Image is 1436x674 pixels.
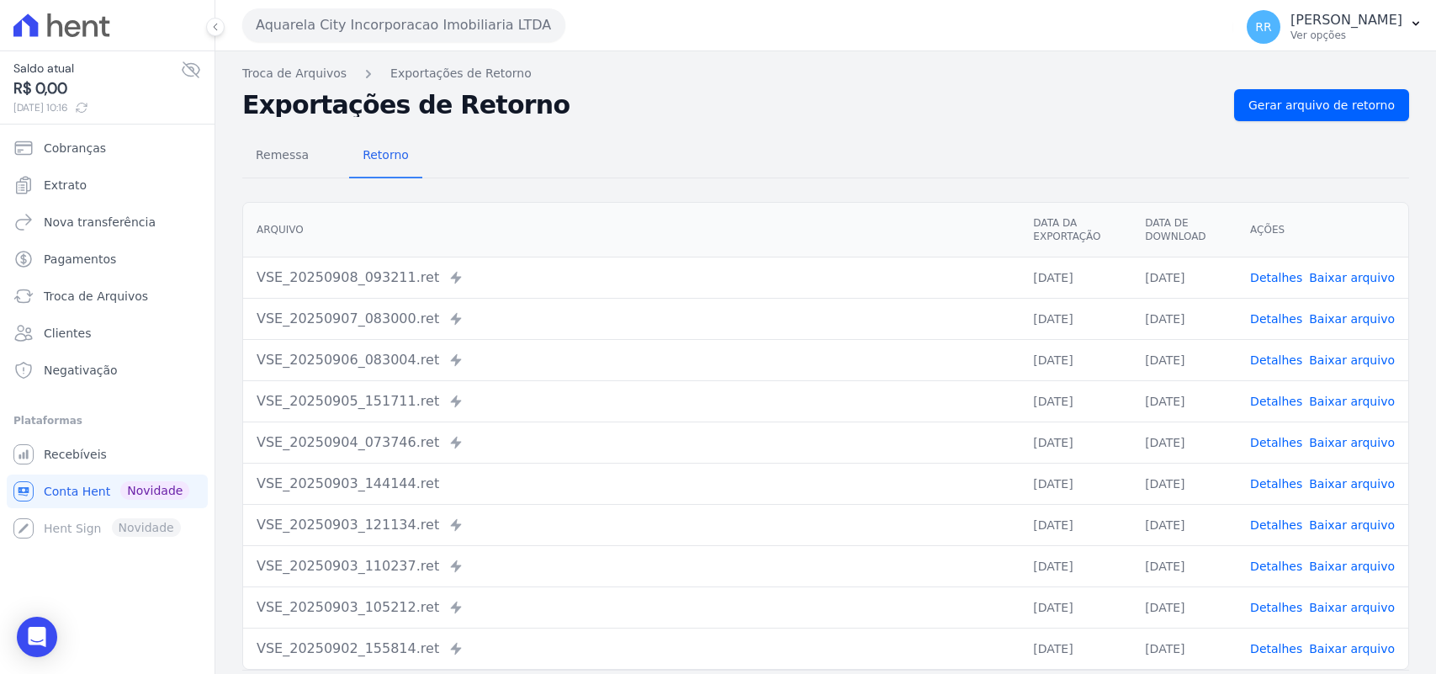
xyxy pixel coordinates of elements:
[44,251,116,268] span: Pagamentos
[257,268,1006,288] div: VSE_20250908_093211.ret
[7,279,208,313] a: Troca de Arquivos
[44,140,106,157] span: Cobranças
[1131,339,1237,380] td: [DATE]
[44,483,110,500] span: Conta Hent
[1309,312,1395,326] a: Baixar arquivo
[1290,12,1402,29] p: [PERSON_NAME]
[257,309,1006,329] div: VSE_20250907_083000.ret
[44,446,107,463] span: Recebíveis
[242,65,1409,82] nav: Breadcrumb
[1250,436,1302,449] a: Detalhes
[13,77,181,100] span: R$ 0,00
[257,639,1006,659] div: VSE_20250902_155814.ret
[1020,504,1131,545] td: [DATE]
[257,474,1006,494] div: VSE_20250903_144144.ret
[1020,545,1131,586] td: [DATE]
[1131,203,1237,257] th: Data de Download
[257,556,1006,576] div: VSE_20250903_110237.ret
[1309,353,1395,367] a: Baixar arquivo
[7,353,208,387] a: Negativação
[7,242,208,276] a: Pagamentos
[1309,642,1395,655] a: Baixar arquivo
[1020,463,1131,504] td: [DATE]
[242,93,1221,117] h2: Exportações de Retorno
[1250,271,1302,284] a: Detalhes
[1309,601,1395,614] a: Baixar arquivo
[1237,203,1408,257] th: Ações
[1131,586,1237,628] td: [DATE]
[44,362,118,379] span: Negativação
[1309,436,1395,449] a: Baixar arquivo
[243,203,1020,257] th: Arquivo
[44,177,87,194] span: Extrato
[1255,21,1271,33] span: RR
[1020,422,1131,463] td: [DATE]
[349,135,422,178] a: Retorno
[1020,298,1131,339] td: [DATE]
[7,475,208,508] a: Conta Hent Novidade
[242,65,347,82] a: Troca de Arquivos
[257,515,1006,535] div: VSE_20250903_121134.ret
[13,411,201,431] div: Plataformas
[13,60,181,77] span: Saldo atual
[1250,477,1302,491] a: Detalhes
[1233,3,1436,50] button: RR [PERSON_NAME] Ver opções
[44,288,148,305] span: Troca de Arquivos
[7,168,208,202] a: Extrato
[1250,601,1302,614] a: Detalhes
[7,205,208,239] a: Nova transferência
[1250,395,1302,408] a: Detalhes
[7,131,208,165] a: Cobranças
[1020,628,1131,669] td: [DATE]
[120,481,189,500] span: Novidade
[1248,97,1395,114] span: Gerar arquivo de retorno
[242,8,565,42] button: Aquarela City Incorporacao Imobiliaria LTDA
[390,65,532,82] a: Exportações de Retorno
[1131,257,1237,298] td: [DATE]
[1131,298,1237,339] td: [DATE]
[1309,395,1395,408] a: Baixar arquivo
[1309,477,1395,491] a: Baixar arquivo
[1020,203,1131,257] th: Data da Exportação
[246,138,319,172] span: Remessa
[1020,257,1131,298] td: [DATE]
[1290,29,1402,42] p: Ver opções
[257,350,1006,370] div: VSE_20250906_083004.ret
[7,316,208,350] a: Clientes
[1250,560,1302,573] a: Detalhes
[13,131,201,545] nav: Sidebar
[1131,380,1237,422] td: [DATE]
[1250,312,1302,326] a: Detalhes
[44,214,156,231] span: Nova transferência
[1250,642,1302,655] a: Detalhes
[1131,628,1237,669] td: [DATE]
[352,138,419,172] span: Retorno
[17,617,57,657] div: Open Intercom Messenger
[44,325,91,342] span: Clientes
[1020,339,1131,380] td: [DATE]
[13,100,181,115] span: [DATE] 10:16
[7,438,208,471] a: Recebíveis
[1250,518,1302,532] a: Detalhes
[1131,463,1237,504] td: [DATE]
[1309,518,1395,532] a: Baixar arquivo
[1131,422,1237,463] td: [DATE]
[1250,353,1302,367] a: Detalhes
[1131,504,1237,545] td: [DATE]
[1131,545,1237,586] td: [DATE]
[1309,271,1395,284] a: Baixar arquivo
[257,433,1006,453] div: VSE_20250904_073746.ret
[1020,586,1131,628] td: [DATE]
[1234,89,1409,121] a: Gerar arquivo de retorno
[1309,560,1395,573] a: Baixar arquivo
[1020,380,1131,422] td: [DATE]
[257,391,1006,411] div: VSE_20250905_151711.ret
[242,135,322,178] a: Remessa
[257,597,1006,618] div: VSE_20250903_105212.ret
